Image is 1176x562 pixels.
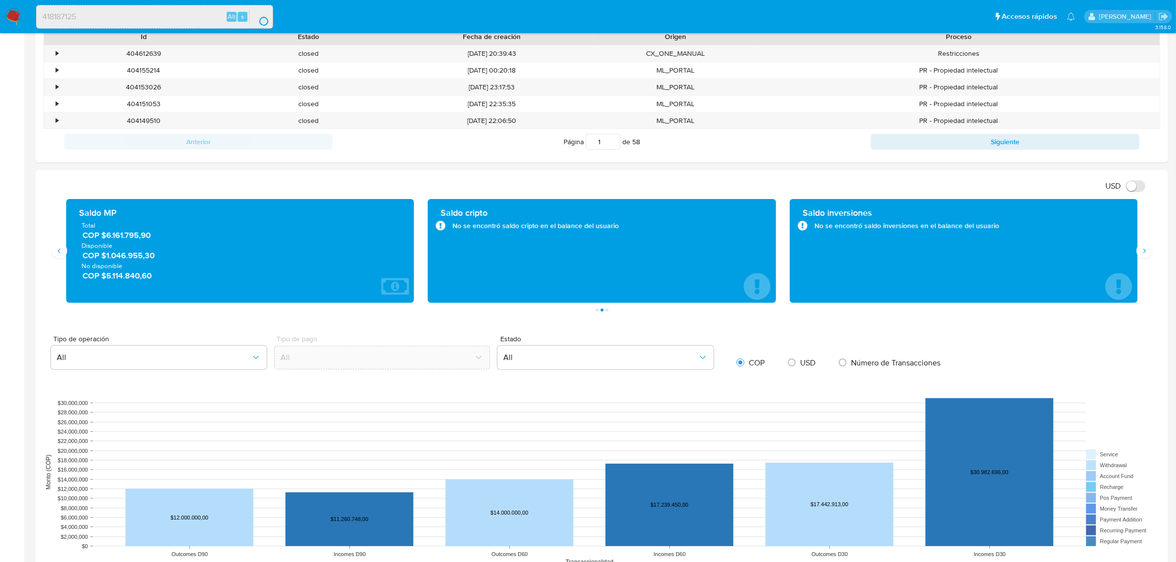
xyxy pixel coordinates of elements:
div: ML_PORTAL [593,79,758,95]
span: s [241,12,244,21]
a: Salir [1158,11,1169,22]
div: [DATE] 22:06:50 [391,113,593,129]
button: search-icon [249,10,269,24]
div: • [56,116,58,125]
button: Anterior [64,134,333,150]
div: PR - Propiedad intelectual [758,62,1160,79]
span: 58 [632,137,640,147]
div: 404149510 [61,113,226,129]
div: • [56,99,58,109]
span: Alt [228,12,236,21]
span: Accesos rápidos [1002,11,1057,22]
div: 404151053 [61,96,226,112]
p: juan.montanobonaga@mercadolibre.com.co [1099,12,1155,21]
button: Siguiente [871,134,1139,150]
div: closed [226,113,390,129]
div: Origen [600,32,751,41]
div: PR - Propiedad intelectual [758,113,1160,129]
div: ML_PORTAL [593,96,758,112]
div: ML_PORTAL [593,62,758,79]
div: closed [226,96,390,112]
div: closed [226,79,390,95]
div: closed [226,62,390,79]
div: [DATE] 00:20:18 [391,62,593,79]
div: Estado [233,32,383,41]
input: Buscar usuario o caso... [37,10,273,23]
div: [DATE] 22:35:35 [391,96,593,112]
div: 404153026 [61,79,226,95]
div: [DATE] 20:39:43 [391,45,593,62]
div: • [56,66,58,75]
div: Id [68,32,219,41]
div: • [56,49,58,58]
div: [DATE] 23:17:53 [391,79,593,95]
div: PR - Propiedad intelectual [758,79,1160,95]
span: Página de [564,134,640,150]
div: Fecha de creación [398,32,586,41]
span: 3.158.0 [1155,23,1171,31]
div: CX_ONE_MANUAL [593,45,758,62]
div: ML_PORTAL [593,113,758,129]
div: 404155214 [61,62,226,79]
div: 404612639 [61,45,226,62]
div: Proceso [765,32,1153,41]
a: Notificaciones [1067,12,1075,21]
div: • [56,82,58,92]
div: closed [226,45,390,62]
div: PR - Propiedad intelectual [758,96,1160,112]
div: Restricciones [758,45,1160,62]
